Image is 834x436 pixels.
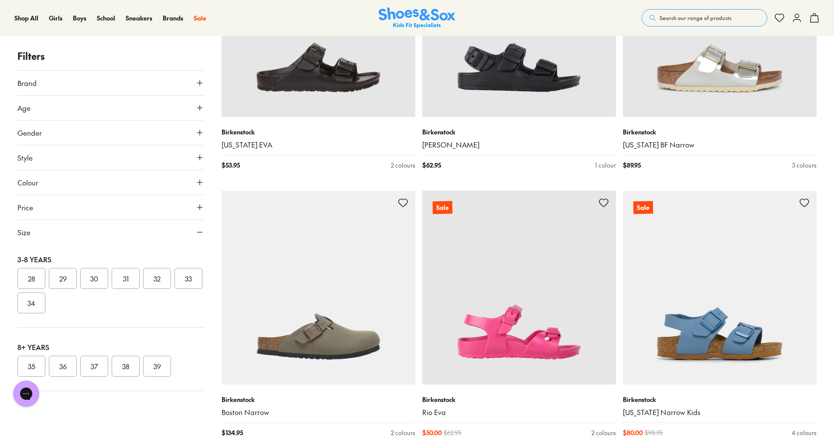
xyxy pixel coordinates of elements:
a: [US_STATE] BF Narrow [623,140,817,150]
p: Birkenstock [623,127,817,137]
button: Age [17,96,204,120]
div: 3 colours [792,161,817,170]
div: 3-8 Years [17,254,204,264]
a: Sale [194,14,206,23]
div: 8+ Years [17,342,204,352]
span: Brands [163,14,183,22]
button: 32 [143,268,171,289]
span: Gender [17,127,42,138]
span: Shop All [14,14,38,22]
p: Filters [17,49,204,63]
a: Brands [163,14,183,23]
a: School [97,14,115,23]
button: 33 [174,268,202,289]
button: 29 [49,268,77,289]
button: 35 [17,356,45,377]
a: Rio Eva [422,408,616,417]
p: Birkenstock [222,127,415,137]
span: Sneakers [126,14,152,22]
iframe: Gorgias live chat messenger [9,378,44,410]
a: Sneakers [126,14,152,23]
a: Girls [49,14,62,23]
button: 36 [49,356,77,377]
button: 28 [17,268,45,289]
span: $ 53.95 [222,161,240,170]
a: [US_STATE] Narrow Kids [623,408,817,417]
a: [PERSON_NAME] [422,140,616,150]
span: School [97,14,115,22]
button: Search our range of products [642,9,767,27]
p: Birkenstock [623,395,817,404]
span: Age [17,103,31,113]
button: 37 [80,356,108,377]
button: Gender [17,120,204,145]
button: 38 [112,356,140,377]
span: Girls [49,14,62,22]
p: Birkenstock [422,395,616,404]
button: Style [17,145,204,170]
p: Sale [633,201,653,214]
button: Brand [17,71,204,95]
span: Boys [73,14,86,22]
button: 39 [143,356,171,377]
button: 30 [80,268,108,289]
button: Size [17,220,204,244]
div: 1 colour [595,161,616,170]
p: Birkenstock [422,127,616,137]
a: Boys [73,14,86,23]
a: Boston Narrow [222,408,415,417]
a: [US_STATE] EVA [222,140,415,150]
p: Birkenstock [222,395,415,404]
span: Size [17,227,31,237]
span: Style [17,152,33,163]
span: Brand [17,78,37,88]
span: Colour [17,177,38,188]
button: Price [17,195,204,220]
button: 34 [17,292,45,313]
button: 31 [112,268,140,289]
a: Sale [623,191,817,385]
a: Shoes & Sox [379,7,455,29]
span: $ 62.95 [422,161,441,170]
span: Price [17,202,33,213]
button: Colour [17,170,204,195]
img: SNS_Logo_Responsive.svg [379,7,455,29]
span: Sale [194,14,206,22]
span: Search our range of products [660,14,731,22]
div: 2 colours [391,161,415,170]
p: Sale [433,201,452,214]
span: $ 89.95 [623,161,641,170]
a: Shop All [14,14,38,23]
a: Sale [422,191,616,385]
